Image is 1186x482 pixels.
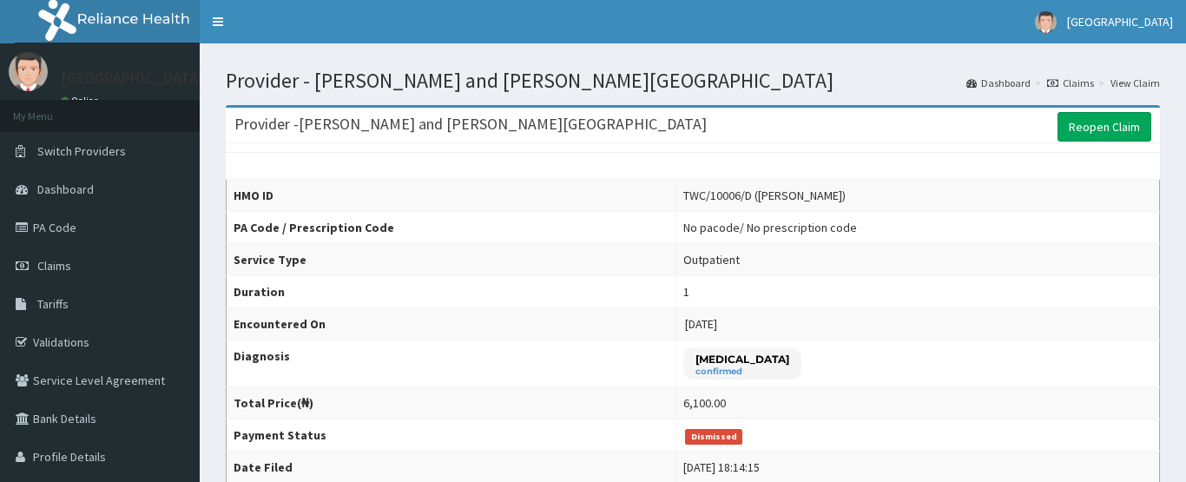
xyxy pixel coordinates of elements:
[1047,76,1094,90] a: Claims
[227,180,676,212] th: HMO ID
[1110,76,1160,90] a: View Claim
[61,70,204,86] p: [GEOGRAPHIC_DATA]
[695,367,789,376] small: confirmed
[683,394,726,412] div: 6,100.00
[227,419,676,452] th: Payment Status
[37,143,126,159] span: Switch Providers
[227,244,676,276] th: Service Type
[37,258,71,274] span: Claims
[683,251,740,268] div: Outpatient
[685,316,717,332] span: [DATE]
[227,308,676,340] th: Encountered On
[226,69,1160,92] h1: Provider - [PERSON_NAME] and [PERSON_NAME][GEOGRAPHIC_DATA]
[227,276,676,308] th: Duration
[227,340,676,387] th: Diagnosis
[683,283,689,300] div: 1
[227,212,676,244] th: PA Code / Prescription Code
[1067,14,1173,30] span: [GEOGRAPHIC_DATA]
[37,296,69,312] span: Tariffs
[234,116,707,132] h3: Provider - [PERSON_NAME] and [PERSON_NAME][GEOGRAPHIC_DATA]
[227,387,676,419] th: Total Price(₦)
[61,95,102,107] a: Online
[685,429,742,445] span: Dismissed
[695,352,789,366] p: [MEDICAL_DATA]
[9,52,48,91] img: User Image
[683,187,846,204] div: TWC/10006/D ([PERSON_NAME])
[683,219,857,236] div: No pacode / No prescription code
[966,76,1031,90] a: Dashboard
[37,182,94,197] span: Dashboard
[1035,11,1057,33] img: User Image
[683,459,760,476] div: [DATE] 18:14:15
[1058,112,1151,142] a: Reopen Claim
